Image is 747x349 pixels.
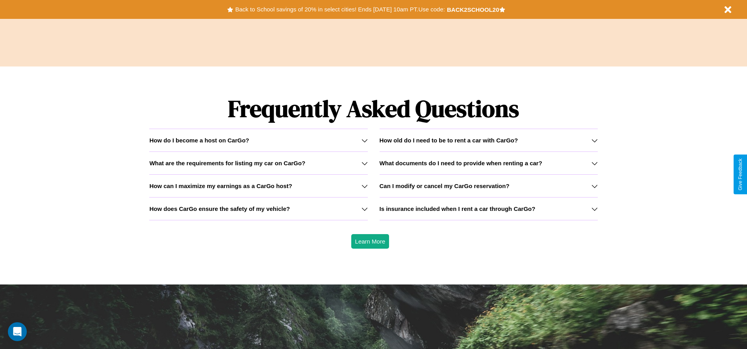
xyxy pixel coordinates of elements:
[149,89,597,129] h1: Frequently Asked Questions
[380,137,518,144] h3: How old do I need to be to rent a car with CarGo?
[149,183,292,189] h3: How can I maximize my earnings as a CarGo host?
[8,322,27,341] div: Open Intercom Messenger
[738,159,743,190] div: Give Feedback
[447,6,499,13] b: BACK2SCHOOL20
[380,160,542,166] h3: What documents do I need to provide when renting a car?
[233,4,447,15] button: Back to School savings of 20% in select cities! Ends [DATE] 10am PT.Use code:
[380,183,510,189] h3: Can I modify or cancel my CarGo reservation?
[149,205,290,212] h3: How does CarGo ensure the safety of my vehicle?
[149,160,305,166] h3: What are the requirements for listing my car on CarGo?
[351,234,389,249] button: Learn More
[380,205,536,212] h3: Is insurance included when I rent a car through CarGo?
[149,137,249,144] h3: How do I become a host on CarGo?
